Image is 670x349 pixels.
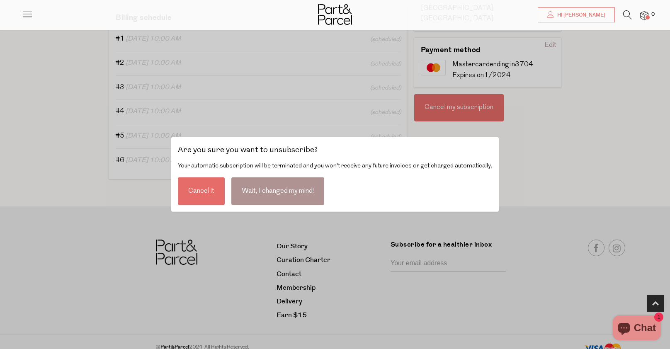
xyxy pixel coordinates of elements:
[610,315,663,342] inbox-online-store-chat: Shopify online store chat
[178,161,492,171] div: Your automatic subscription will be terminated and you won't receive any future invoices or get c...
[178,144,492,158] div: Are you sure you want to unsubscribe?
[555,12,605,19] span: Hi [PERSON_NAME]
[318,4,352,25] img: Part&Parcel
[178,177,225,205] div: Cancel it
[538,7,615,22] a: Hi [PERSON_NAME]
[231,177,324,205] div: Wait, I changed my mind!
[640,11,648,20] a: 0
[649,11,657,18] span: 0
